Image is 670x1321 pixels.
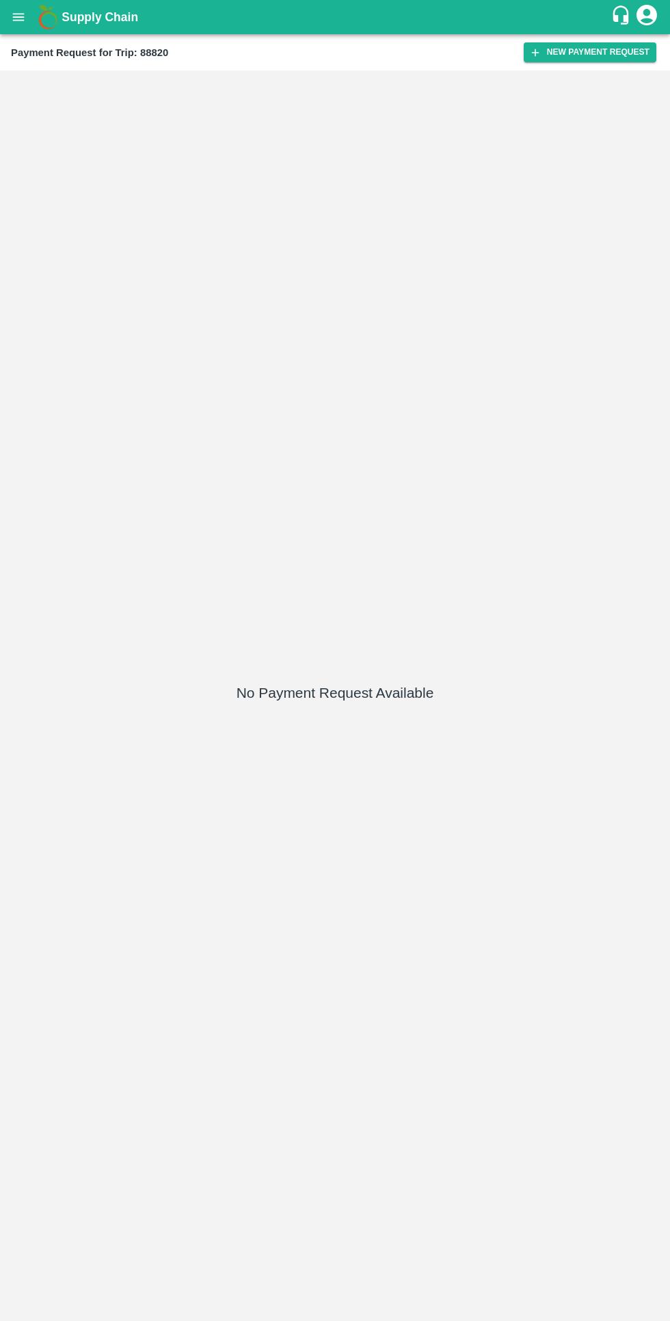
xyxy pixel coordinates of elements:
[3,1,34,33] button: open drawer
[62,8,611,27] a: Supply Chain
[11,47,168,58] b: Payment Request for Trip: 88820
[62,10,138,24] b: Supply Chain
[34,3,62,31] img: logo
[611,5,634,29] div: customer-support
[237,683,434,703] h5: No Payment Request Available
[524,42,656,62] button: New Payment Request
[634,3,659,31] div: account of current user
